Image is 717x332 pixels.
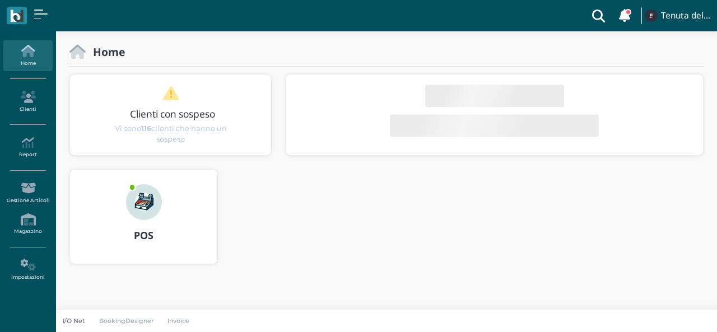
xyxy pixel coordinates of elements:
a: Impostazioni [3,254,52,285]
a: ... POS [69,169,218,278]
img: ... [126,184,162,220]
a: Gestione Articoli [3,177,52,208]
a: ... Tenuta del Barco [643,2,710,29]
a: Clienti con sospeso Vi sono116clienti che hanno un sospeso [91,86,250,144]
div: 1 / 1 [70,74,272,155]
b: POS [134,228,153,242]
iframe: Help widget launcher [637,297,707,322]
h4: Tenuta del Barco [661,11,710,21]
img: ... [645,10,657,22]
a: Magazzino [3,209,52,240]
a: Home [3,40,52,71]
img: logo [10,10,23,22]
h2: Home [86,46,125,58]
span: Vi sono clienti che hanno un sospeso [111,123,230,144]
a: Report [3,132,52,163]
h3: Clienti con sospeso [94,109,252,119]
b: 116 [141,124,151,132]
a: Clienti [3,86,52,117]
